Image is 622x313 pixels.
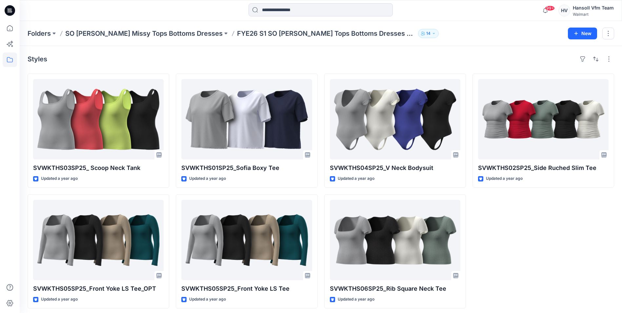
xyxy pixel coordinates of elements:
p: Updated a year ago [486,175,523,182]
p: Updated a year ago [189,296,226,303]
p: Updated a year ago [189,175,226,182]
a: SVWKTHS03SP25_ Scoop Neck Tank [33,79,164,159]
a: SVWKTHS06SP25_Rib Square Neck Tee [330,200,460,280]
p: SVWKTHS06SP25_Rib Square Neck Tee [330,284,460,293]
a: SO [PERSON_NAME] Missy Tops Bottoms Dresses [65,29,223,38]
p: 14 [426,30,431,37]
div: HV [558,5,570,16]
p: Updated a year ago [338,296,374,303]
p: Updated a year ago [41,296,78,303]
p: SVWKTHS04SP25_V Neck Bodysuit [330,163,460,173]
p: SVWKTHS02SP25_Side Ruched Slim Tee [478,163,609,173]
a: SVWKTHS05SP25_Front Yoke LS Tee [181,200,312,280]
a: SVWKTHS04SP25_V Neck Bodysuit [330,79,460,159]
div: Hansoll Vfm Team [573,4,614,12]
span: 99+ [545,6,555,11]
p: SVWKTHS05SP25_Front Yoke LS Tee_OPT [33,284,164,293]
p: Updated a year ago [338,175,374,182]
a: SVWKTHS02SP25_Side Ruched Slim Tee [478,79,609,159]
p: Updated a year ago [41,175,78,182]
button: 14 [418,29,439,38]
p: SVWKTHS01SP25_Sofia Boxy Tee [181,163,312,173]
h4: Styles [28,55,47,63]
a: SVWKTHS01SP25_Sofia Boxy Tee [181,79,312,159]
button: New [568,28,597,39]
p: FYE26 S1 SO [PERSON_NAME] Tops Bottoms Dresses Board [237,29,415,38]
a: Folders [28,29,51,38]
div: Walmart [573,12,614,17]
p: SVWKTHS05SP25_Front Yoke LS Tee [181,284,312,293]
p: SVWKTHS03SP25_ Scoop Neck Tank [33,163,164,173]
a: SVWKTHS05SP25_Front Yoke LS Tee_OPT [33,200,164,280]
